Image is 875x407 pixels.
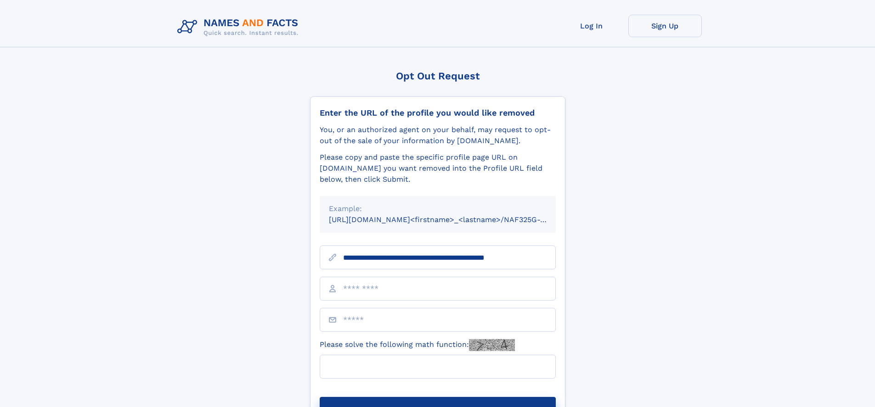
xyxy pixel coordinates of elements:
div: Enter the URL of the profile you would like removed [320,108,556,118]
div: Example: [329,203,547,214]
img: Logo Names and Facts [174,15,306,39]
a: Sign Up [628,15,702,37]
label: Please solve the following math function: [320,339,515,351]
a: Log In [555,15,628,37]
div: Please copy and paste the specific profile page URL on [DOMAIN_NAME] you want removed into the Pr... [320,152,556,185]
div: Opt Out Request [310,70,565,82]
div: You, or an authorized agent on your behalf, may request to opt-out of the sale of your informatio... [320,124,556,146]
small: [URL][DOMAIN_NAME]<firstname>_<lastname>/NAF325G-xxxxxxxx [329,215,573,224]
